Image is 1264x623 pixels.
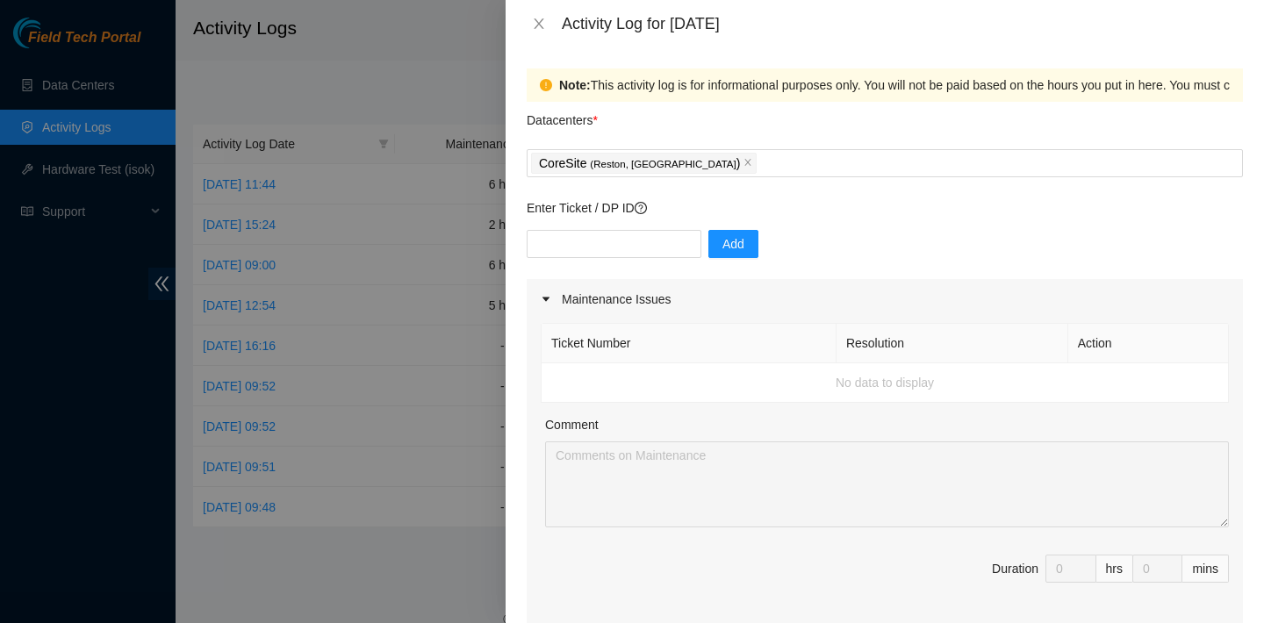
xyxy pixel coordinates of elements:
[635,202,647,214] span: question-circle
[590,159,736,169] span: ( Reston, [GEOGRAPHIC_DATA]
[527,198,1243,218] p: Enter Ticket / DP ID
[837,324,1068,363] th: Resolution
[992,559,1038,578] div: Duration
[1182,555,1229,583] div: mins
[562,14,1243,33] div: Activity Log for [DATE]
[539,154,740,174] p: CoreSite )
[545,415,599,434] label: Comment
[527,102,598,130] p: Datacenters
[1068,324,1229,363] th: Action
[722,234,744,254] span: Add
[527,16,551,32] button: Close
[743,158,752,168] span: close
[542,363,1229,403] td: No data to display
[1096,555,1133,583] div: hrs
[708,230,758,258] button: Add
[541,294,551,304] span: caret-right
[542,324,837,363] th: Ticket Number
[532,17,546,31] span: close
[545,441,1229,527] textarea: Comment
[540,79,552,91] span: exclamation-circle
[559,75,591,95] strong: Note:
[527,279,1243,319] div: Maintenance Issues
